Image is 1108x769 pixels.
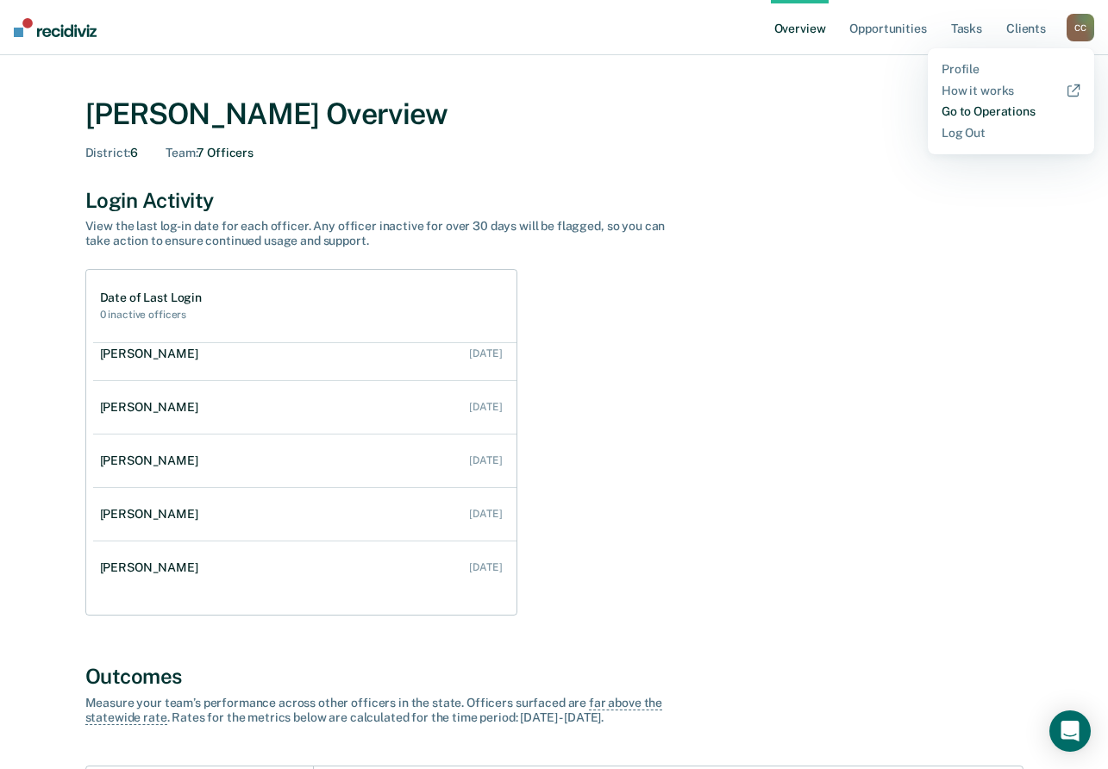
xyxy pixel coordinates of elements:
[469,561,502,573] div: [DATE]
[100,453,205,468] div: [PERSON_NAME]
[942,84,1080,98] a: How it works
[166,146,197,159] span: Team :
[100,291,202,305] h1: Date of Last Login
[100,309,202,321] h2: 0 inactive officers
[85,146,131,159] span: District :
[85,146,139,160] div: 6
[469,347,502,359] div: [DATE]
[93,436,516,485] a: [PERSON_NAME] [DATE]
[469,401,502,413] div: [DATE]
[1067,14,1094,41] button: CC
[942,104,1080,119] a: Go to Operations
[93,543,516,592] a: [PERSON_NAME] [DATE]
[85,219,689,248] div: View the last log-in date for each officer. Any officer inactive for over 30 days will be flagged...
[469,508,502,520] div: [DATE]
[93,383,516,432] a: [PERSON_NAME] [DATE]
[942,62,1080,77] a: Profile
[1067,14,1094,41] div: C C
[100,347,205,361] div: [PERSON_NAME]
[85,696,663,725] span: far above the statewide rate
[942,126,1080,141] a: Log Out
[100,507,205,522] div: [PERSON_NAME]
[100,400,205,415] div: [PERSON_NAME]
[469,454,502,466] div: [DATE]
[93,490,516,539] a: [PERSON_NAME] [DATE]
[93,329,516,378] a: [PERSON_NAME] [DATE]
[85,97,1023,132] div: [PERSON_NAME] Overview
[85,664,1023,689] div: Outcomes
[1049,710,1091,752] div: Open Intercom Messenger
[85,188,1023,213] div: Login Activity
[100,560,205,575] div: [PERSON_NAME]
[85,696,689,725] div: Measure your team’s performance across other officer s in the state. Officer s surfaced are . Rat...
[14,18,97,37] img: Recidiviz
[166,146,254,160] div: 7 Officers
